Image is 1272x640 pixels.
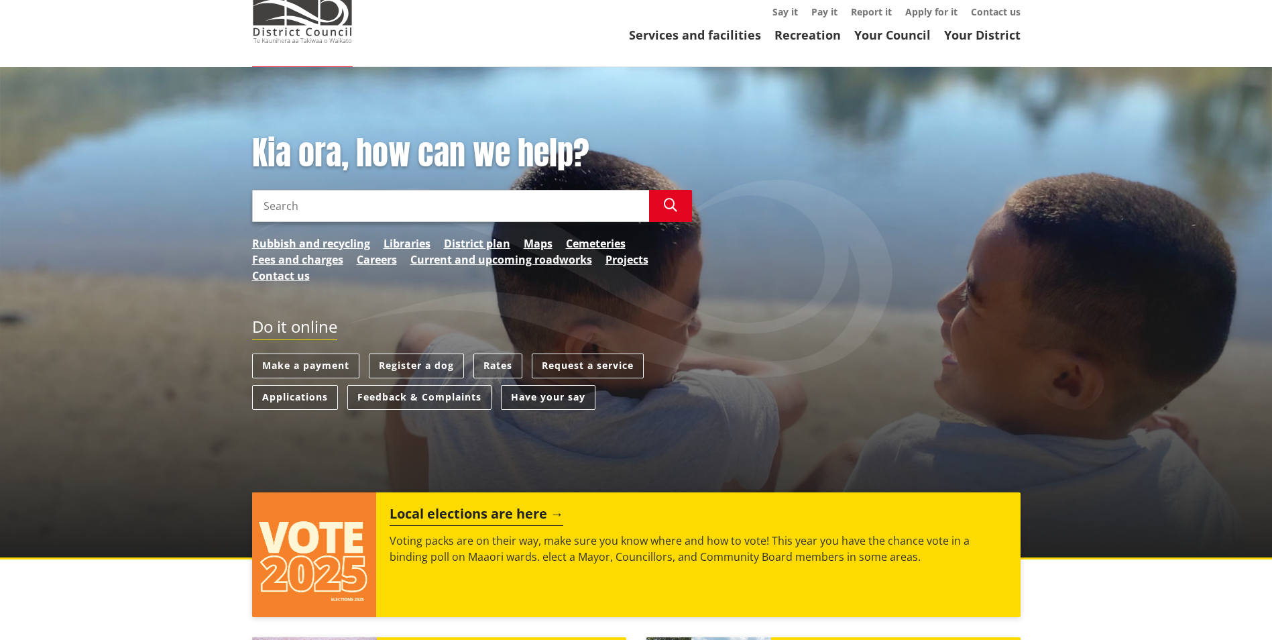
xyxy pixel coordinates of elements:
img: Vote 2025 [252,492,377,617]
a: Fees and charges [252,252,343,268]
a: Recreation [774,27,841,43]
a: Applications [252,385,338,410]
h1: Kia ora, how can we help? [252,134,692,173]
a: Contact us [252,268,310,284]
a: Pay it [811,5,837,18]
h2: Do it online [252,317,337,341]
a: Say it [772,5,798,18]
a: Your Council [854,27,931,43]
a: Apply for it [905,5,958,18]
a: Local elections are here Voting packs are on their way, make sure you know where and how to vote!... [252,492,1021,617]
a: Feedback & Complaints [347,385,492,410]
a: Cemeteries [566,235,626,252]
a: Your District [944,27,1021,43]
a: Current and upcoming roadworks [410,252,592,268]
a: Maps [524,235,553,252]
a: Contact us [971,5,1021,18]
input: Search input [252,190,649,222]
a: Rubbish and recycling [252,235,370,252]
a: Request a service [532,354,644,378]
p: Voting packs are on their way, make sure you know where and how to vote! This year you have the c... [390,533,1006,565]
a: Register a dog [369,354,464,378]
a: Report it [851,5,892,18]
h2: Local elections are here [390,506,563,526]
a: Careers [357,252,397,268]
a: Projects [605,252,648,268]
a: Libraries [384,235,430,252]
a: Have your say [501,385,595,410]
a: Make a payment [252,354,359,378]
a: District plan [444,235,510,252]
a: Rates [473,354,522,378]
a: Services and facilities [629,27,761,43]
